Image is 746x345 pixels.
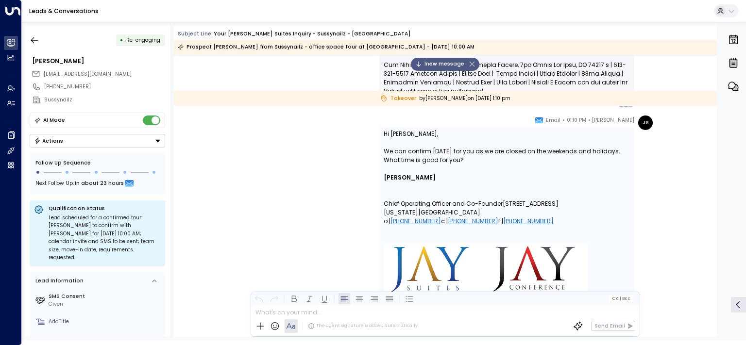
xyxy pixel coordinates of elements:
[384,208,480,217] div: [US_STATE][GEOGRAPHIC_DATA]
[49,214,161,262] div: Lead scheduled for a confirmed tour: [PERSON_NAME] to confirm with [PERSON_NAME] for [DATE] 10:00...
[384,130,630,138] div: Hi [PERSON_NAME],
[44,83,165,91] div: [PHONE_NUMBER]
[49,205,161,212] p: Qualification Status
[253,293,265,304] button: Undo
[384,243,588,296] img: https://www.jaysuites.com/
[44,70,132,78] span: whasusie@gmail.com
[35,178,159,189] div: Next Follow Up:
[562,115,565,125] span: •
[384,147,630,164] div: We can confirm [DATE] for you as we are closed on the weekends and holidays. What time is good fo...
[567,115,586,125] span: 01:10 PM
[592,115,634,125] span: [PERSON_NAME]
[49,318,162,326] div: AddTitle
[174,91,717,106] div: by [PERSON_NAME] on [DATE] 1:10 pm
[44,70,132,78] span: [EMAIL_ADDRESS][DOMAIN_NAME]
[178,30,213,37] span: Subject Line:
[546,115,560,125] span: Email
[448,217,498,226] a: [PHONE_NUMBER]
[384,199,503,208] font: Chief Operating Officer and Co-Founder
[49,336,162,344] label: Region of Interest
[308,323,418,329] div: The agent signature is added automatically
[34,137,64,144] div: Actions
[49,300,162,308] div: Given
[214,30,411,38] div: Your [PERSON_NAME] Suites Inquiry - Sussynailz - [GEOGRAPHIC_DATA]
[29,7,99,15] a: Leads & Conversations
[30,134,165,148] div: Button group with a nested menu
[126,36,160,44] span: Custom
[384,217,630,226] div: o | c |
[35,159,159,167] div: Follow Up Sequence
[503,217,554,226] a: [PHONE_NUMBER]
[44,96,165,104] div: Sussynailz
[33,277,84,285] div: Lead Information
[588,115,591,125] span: •
[178,42,475,52] div: Prospect [PERSON_NAME] from Sussynailz - office space tour at [GEOGRAPHIC_DATA] - [DATE] 10:00 AM
[609,295,633,302] button: Cc|Bcc
[612,296,630,301] span: Cc Bcc
[415,60,464,68] span: 1 new message
[43,115,65,125] div: AI Mode
[503,182,559,208] span: [STREET_ADDRESS]
[619,296,621,301] span: |
[49,293,162,300] label: SMS Consent
[380,95,416,102] span: Takeover
[638,115,653,130] div: JS
[411,58,479,71] div: 1new message
[384,173,436,181] b: [PERSON_NAME]
[498,217,554,226] span: f |
[268,293,280,304] button: Redo
[75,178,124,189] span: In about 23 hours
[32,57,165,66] div: [PERSON_NAME]
[30,134,165,148] button: Actions
[390,217,441,226] a: [PHONE_NUMBER]
[120,33,123,47] div: •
